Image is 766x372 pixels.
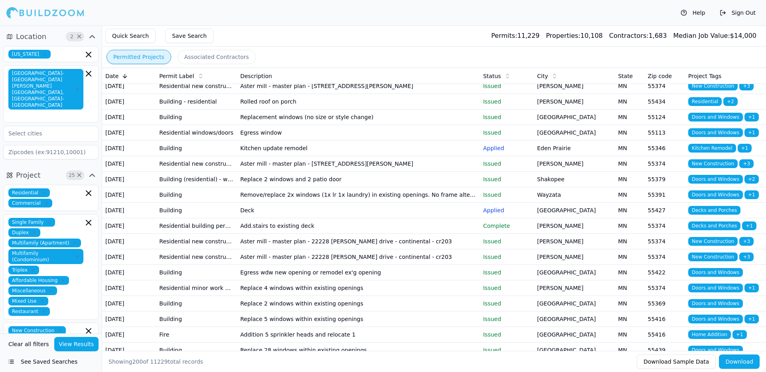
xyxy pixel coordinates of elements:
[237,141,480,156] td: Kitchen update remodel
[483,331,531,339] p: Issued
[156,343,237,358] td: Building
[237,78,480,94] td: Aster mill - master plan - [STREET_ADDRESS][PERSON_NAME]
[645,156,685,172] td: 55374
[156,218,237,234] td: Residential building permit
[483,160,531,168] p: Issued
[534,265,615,280] td: [GEOGRAPHIC_DATA]
[739,82,754,90] span: + 3
[723,97,738,106] span: + 2
[8,297,48,305] span: Mixed Use
[615,280,644,296] td: MN
[237,311,480,327] td: Replace 5 windows within existing openings
[156,94,237,110] td: Building - residential
[54,337,99,351] button: View Results
[237,172,480,187] td: Replace 2 windows and 2 patio door
[8,276,69,285] span: Affordable Housing
[156,141,237,156] td: Building
[102,296,156,311] td: [DATE]
[102,265,156,280] td: [DATE]
[3,169,99,182] button: Project25Clear Project filters
[159,72,234,80] div: Permit Label
[688,315,743,323] span: Doors and Windows
[6,337,51,351] button: Clear all filters
[645,172,685,187] td: 55379
[688,237,738,246] span: New Construction
[237,249,480,265] td: Aster mill - master plan - 22228 [PERSON_NAME] drive - continental - cr203
[534,125,615,141] td: [GEOGRAPHIC_DATA]
[3,354,99,369] button: See Saved Searches
[645,141,685,156] td: 55346
[483,284,531,292] p: Issued
[102,110,156,125] td: [DATE]
[742,221,756,230] span: + 1
[534,327,615,343] td: [GEOGRAPHIC_DATA]
[102,172,156,187] td: [DATE]
[237,296,480,311] td: Replace 2 windows within existing openings
[534,203,615,218] td: [GEOGRAPHIC_DATA]
[534,156,615,172] td: [PERSON_NAME]
[68,33,76,41] span: 2
[237,327,480,343] td: Addition 5 sprinkler heads and relocate 1
[645,94,685,110] td: 55434
[3,145,99,159] input: Zipcodes (ex:91210,10001)
[3,30,99,43] button: Location2Clear Location filters
[483,346,531,354] p: Issued
[732,330,747,339] span: + 1
[8,249,83,264] span: Multifamily (Condominium)
[688,190,743,199] span: Doors and Windows
[615,249,644,265] td: MN
[76,173,82,177] span: Clear Project filters
[534,249,615,265] td: [PERSON_NAME]
[615,125,644,141] td: MN
[102,249,156,265] td: [DATE]
[615,187,644,203] td: MN
[739,159,754,168] span: + 3
[615,78,644,94] td: MN
[237,343,480,358] td: Replace 28 windows within existing openings
[609,32,649,39] span: Contractors:
[102,125,156,141] td: [DATE]
[546,32,580,39] span: Properties:
[240,72,477,80] div: Description
[102,311,156,327] td: [DATE]
[8,218,55,227] span: Single Family
[688,128,743,137] span: Doors and Windows
[237,265,480,280] td: Egress wdw new opening or remodel ex'g opening
[237,280,480,296] td: Replace 4 windows within existing openings
[102,141,156,156] td: [DATE]
[688,299,743,308] span: Doors and Windows
[8,326,66,335] span: New Construction
[68,171,76,179] span: 25
[102,78,156,94] td: [DATE]
[491,31,539,41] div: 11,229
[483,72,531,80] div: Status
[688,82,738,90] span: New Construction
[645,78,685,94] td: 55374
[483,175,531,183] p: Issued
[645,265,685,280] td: 55422
[102,187,156,203] td: [DATE]
[156,311,237,327] td: Building
[16,31,46,42] span: Location
[688,221,740,230] span: Decks and Porches
[673,31,756,41] div: $ 14,000
[4,126,88,141] input: Select cities
[688,175,743,184] span: Doors and Windows
[615,141,644,156] td: MN
[688,330,731,339] span: Home Addition
[156,327,237,343] td: Fire
[688,159,738,168] span: New Construction
[688,72,763,80] div: Project Tags
[237,187,480,203] td: Remove/replace 2x windows (1x lr 1x laundry) in existing openings. No frame alteration
[615,311,644,327] td: MN
[8,307,50,316] span: Restaurant
[534,110,615,125] td: [GEOGRAPHIC_DATA]
[102,203,156,218] td: [DATE]
[534,78,615,94] td: [PERSON_NAME]
[156,203,237,218] td: Building
[237,156,480,172] td: Aster mill - master plan - [STREET_ADDRESS][PERSON_NAME]
[546,31,603,41] div: 10,108
[645,296,685,311] td: 55369
[645,249,685,265] td: 55374
[156,234,237,249] td: Residential new construction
